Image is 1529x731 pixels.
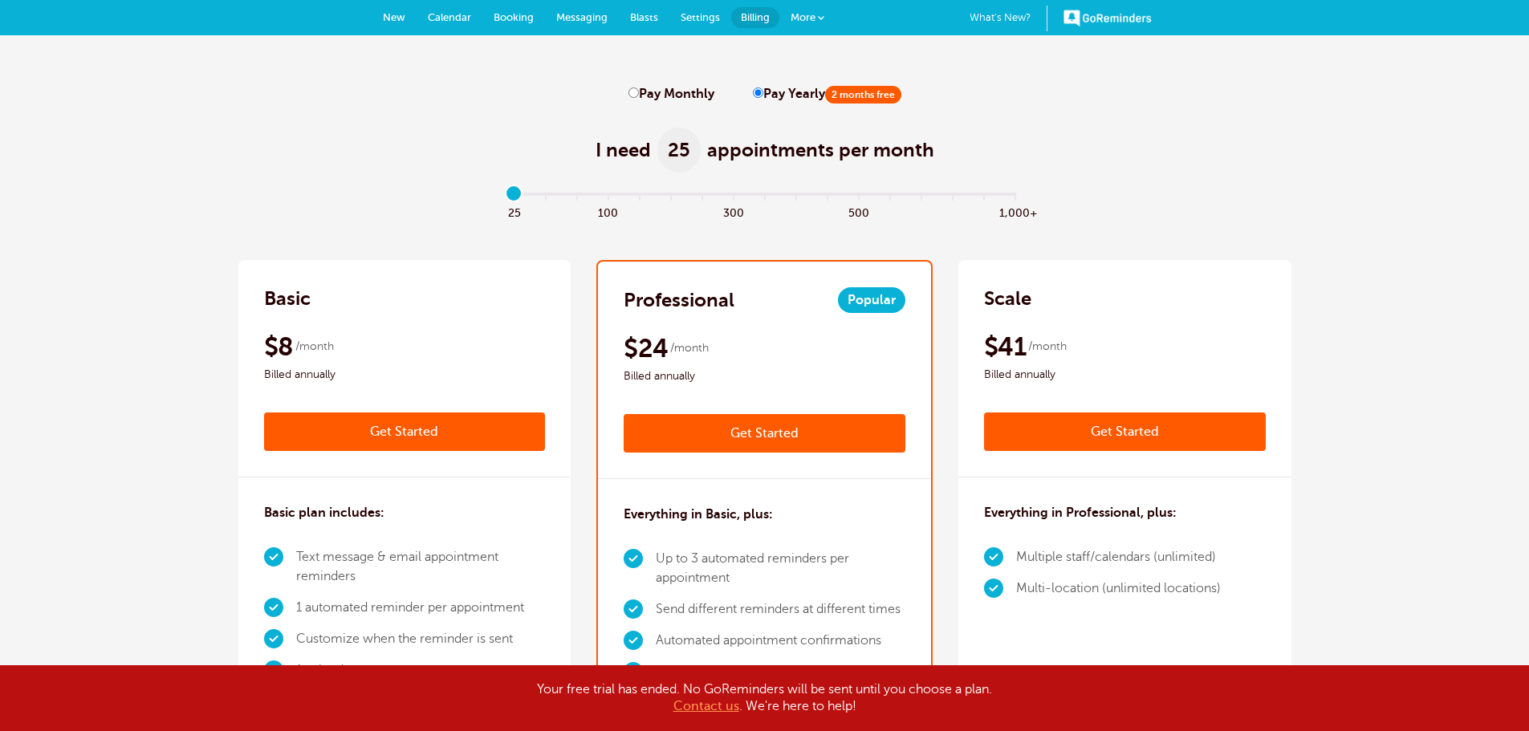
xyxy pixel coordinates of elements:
[718,202,749,221] span: 300
[1016,573,1221,604] li: Multi-location (unlimited locations)
[624,414,905,453] a: Get Started
[296,655,546,686] li: 1 calendar
[984,331,1026,363] span: $41
[656,656,905,688] li: Multiple timezones
[556,11,608,23] span: Messaging
[656,625,905,656] li: Automated appointment confirmations
[494,11,534,23] span: Booking
[731,7,779,28] a: Billing
[843,202,874,221] span: 500
[264,365,546,384] span: Billed annually
[264,286,311,311] h2: Basic
[707,137,934,163] span: appointments per month
[670,339,709,358] span: /month
[630,11,658,23] span: Blasts
[592,202,624,221] span: 100
[656,594,905,625] li: Send different reminders at different times
[296,623,546,655] li: Customize when the reminder is sent
[741,11,770,23] span: Billing
[295,337,334,356] span: /month
[296,542,546,592] li: Text message & email appointment reminders
[984,503,1177,522] h3: Everything in Professional, plus:
[624,332,668,364] span: $24
[264,412,546,451] a: Get Started
[628,87,714,102] label: Pay Monthly
[628,87,639,98] input: Pay Monthly
[624,367,905,386] span: Billed annually
[984,286,1031,311] h2: Scale
[1016,542,1221,573] li: Multiple staff/calendars (unlimited)
[984,365,1266,384] span: Billed annually
[791,11,815,23] span: More
[264,331,294,363] span: $8
[264,503,384,522] h3: Basic plan includes:
[428,11,471,23] span: Calendar
[657,128,701,173] span: 25
[364,681,1166,715] div: Your free trial has ended. No GoReminders will be sent until you choose a plan. . We're here to h...
[624,287,734,313] h2: Professional
[984,412,1266,451] a: Get Started
[825,86,901,104] span: 2 months free
[753,87,763,98] input: Pay Yearly2 months free
[753,87,901,102] label: Pay Yearly
[838,287,905,313] span: Popular
[1028,337,1067,356] span: /month
[296,592,546,623] li: 1 automated reminder per appointment
[656,543,905,594] li: Up to 3 automated reminders per appointment
[498,202,530,221] span: 25
[681,11,720,23] span: Settings
[383,11,405,23] span: New
[624,505,773,524] h3: Everything in Basic, plus:
[999,202,1031,221] span: 1,000+
[673,699,739,713] a: Contact us
[596,137,651,163] span: I need
[970,6,1047,31] a: What's New?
